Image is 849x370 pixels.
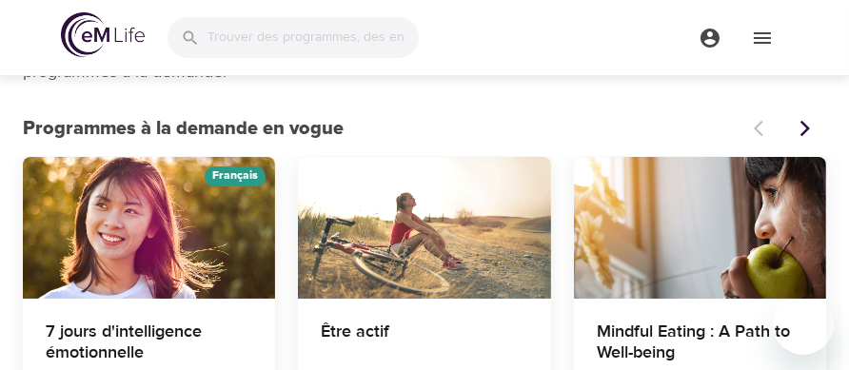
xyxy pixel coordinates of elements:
[784,107,826,149] button: Articles précédents
[597,321,803,367] h4: Mindful Eating : A Path to Well-being
[683,11,736,64] button: menu
[23,157,275,299] button: 7 jours d'intelligence émotionnelle
[205,166,266,186] div: Les épisodes de ce programme seront en Français.
[574,157,826,299] button: Mindful Eating : A Path to Well-being
[321,321,527,367] h4: Être actif
[773,294,834,355] iframe: Bouton de lancement de la fenêtre de messagerie
[23,114,742,143] p: Programmes à la demande en vogue
[46,321,252,367] h4: 7 jours d'intelligence émotionnelle
[298,157,550,299] button: Être actif
[736,11,788,64] button: menu
[61,12,145,57] img: logo
[207,17,419,58] input: Trouver des programmes, des enseignants, etc...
